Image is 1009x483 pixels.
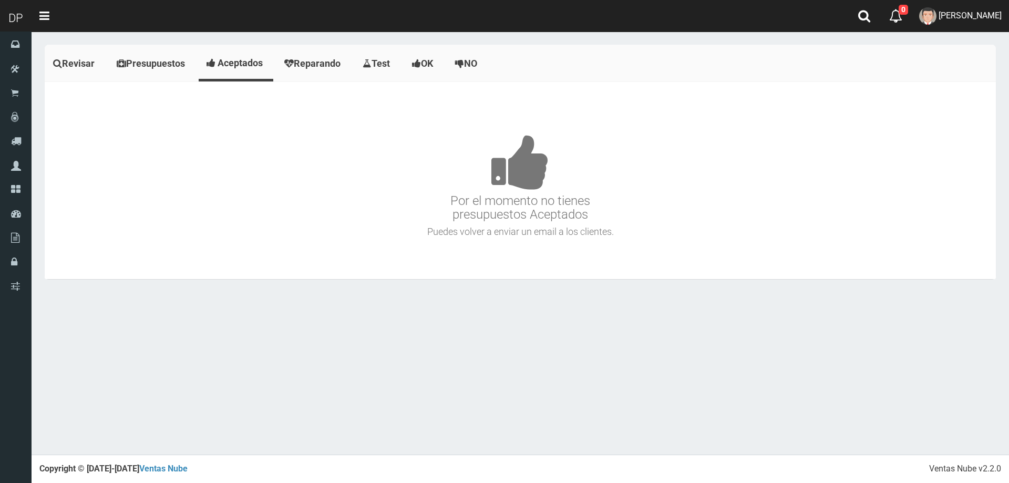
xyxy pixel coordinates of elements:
strong: Copyright © [DATE]-[DATE] [39,464,188,474]
span: Test [372,58,390,69]
a: OK [404,47,444,80]
span: OK [421,58,433,69]
a: Aceptados [199,47,273,79]
span: NO [464,58,477,69]
span: [PERSON_NAME] [939,11,1002,20]
a: NO [447,47,488,80]
a: Ventas Nube [139,464,188,474]
a: Presupuestos [108,47,196,80]
span: 0 [899,5,908,15]
h3: Por el momento no tienes presupuestos Aceptados [47,103,993,222]
a: Test [354,47,401,80]
span: Presupuestos [126,58,185,69]
h4: Puedes volver a enviar un email a los clientes. [47,227,993,237]
span: Reparando [294,58,341,69]
img: User Image [919,7,936,25]
div: Ventas Nube v2.2.0 [929,463,1001,475]
a: Revisar [45,47,106,80]
a: Reparando [276,47,352,80]
span: Revisar [62,58,95,69]
span: Aceptados [218,57,263,68]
